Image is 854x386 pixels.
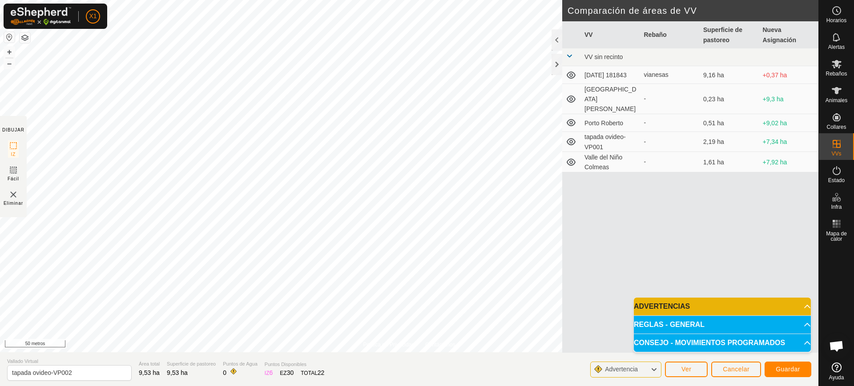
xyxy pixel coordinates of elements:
[265,362,306,367] font: Puntos Disponibles
[826,231,847,242] font: Mapa de calor
[703,96,724,103] font: 0,23 ha
[11,7,71,25] img: Logotipo de Gallagher
[776,366,800,373] font: Guardar
[634,316,811,334] p-accordion-header: REGLAS - GENERAL
[634,339,785,346] font: CONSEJO - MOVIMIENTOS PROGRAMADOS
[584,72,627,79] font: [DATE] 181843
[831,204,842,210] font: Infra
[223,369,226,376] font: 0
[2,127,24,132] font: DIBUJAR
[139,369,160,376] font: 9,53 ha
[7,47,12,56] font: +
[703,119,724,127] font: 0,51 ha
[634,334,811,352] p-accordion-header: CONSEJO - MOVIMIENTOS PROGRAMADOS
[703,159,724,166] font: 1,61 ha
[763,96,784,103] font: +9,3 ha
[8,189,19,200] img: VV
[584,154,622,171] font: Valle del Niño Colmeas
[711,362,761,377] button: Cancelar
[634,302,690,310] font: ADVERTENCIAS
[8,176,19,181] font: Fácil
[425,342,455,348] font: Contáctanos
[826,17,846,24] font: Horarios
[89,12,97,20] font: X1
[280,370,286,376] font: EZ
[828,177,845,183] font: Estado
[4,32,15,43] button: Restablecer mapa
[763,138,787,145] font: +7,34 ha
[425,341,455,349] a: Contáctanos
[139,361,160,366] font: Área total
[167,361,216,366] font: Superficie de pastoreo
[167,369,188,376] font: 9,53 ha
[11,152,16,157] font: IZ
[703,138,724,145] font: 2,19 ha
[7,59,12,68] font: –
[301,370,318,376] font: TOTAL
[644,95,646,102] font: -
[634,321,705,328] font: REGLAS - GENERAL
[4,47,15,57] button: +
[4,201,23,206] font: Eliminar
[644,31,667,38] font: Rebaño
[223,361,258,366] font: Puntos de Agua
[644,138,646,145] font: -
[20,32,30,43] button: Capas del Mapa
[826,97,847,103] font: Animales
[763,119,787,127] font: +9,02 ha
[826,124,846,130] font: Collares
[584,133,626,150] font: tapada ovideo-VP001
[665,362,708,377] button: Ver
[584,86,636,112] font: [GEOGRAPHIC_DATA][PERSON_NAME]
[703,72,724,79] font: 9,16 ha
[703,26,742,43] font: Superficie de pastoreo
[584,31,593,38] font: VV
[270,369,273,376] font: 6
[823,333,850,359] a: Chat abierto
[828,44,845,50] font: Alertas
[826,71,847,77] font: Rebaños
[265,370,270,376] font: IZ
[584,119,623,127] font: Porto Roberto
[7,358,38,364] font: Vallado Virtual
[605,366,638,373] font: Advertencia
[363,342,415,348] font: Política de Privacidad
[568,6,697,16] font: Comparación de áreas de VV
[723,366,749,373] font: Cancelar
[634,298,811,315] p-accordion-header: ADVERTENCIAS
[644,119,646,126] font: -
[763,159,787,166] font: +7,92 ha
[318,369,325,376] font: 22
[819,359,854,384] a: Ayuda
[644,158,646,165] font: -
[4,58,15,69] button: –
[763,72,787,79] font: +0,37 ha
[831,151,841,157] font: VVs
[829,374,844,381] font: Ayuda
[681,366,692,373] font: Ver
[584,53,623,60] font: VV sin recinto
[287,369,294,376] font: 30
[363,341,415,349] a: Política de Privacidad
[765,362,811,377] button: Guardar
[644,71,669,78] font: vianesas
[763,26,796,43] font: Nueva Asignación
